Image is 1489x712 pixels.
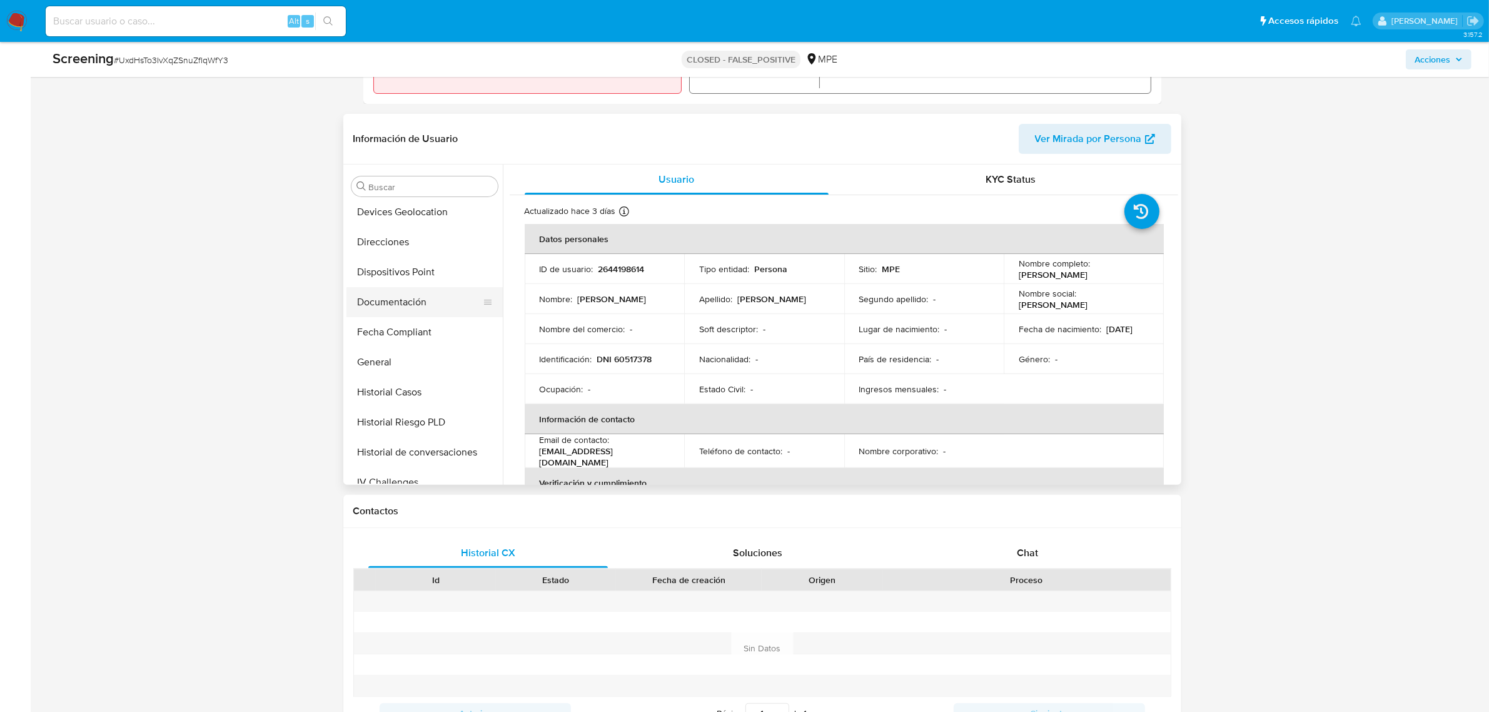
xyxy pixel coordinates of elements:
[699,293,732,305] p: Apellido :
[1268,14,1338,28] span: Accesos rápidos
[787,445,790,457] p: -
[353,505,1171,517] h1: Contactos
[699,323,758,335] p: Soft descriptor :
[525,224,1164,254] th: Datos personales
[859,384,939,395] p: Ingresos mensuales :
[1019,323,1101,335] p: Fecha de nacimiento :
[937,353,939,365] p: -
[859,445,939,457] p: Nombre corporativo :
[659,172,694,186] span: Usuario
[525,468,1164,498] th: Verificación y cumplimiento
[598,263,645,275] p: 2644198614
[763,323,765,335] p: -
[770,574,873,586] div: Origen
[369,181,493,193] input: Buscar
[1019,269,1088,280] p: [PERSON_NAME]
[1055,353,1057,365] p: -
[346,407,503,437] button: Historial Riesgo PLD
[540,293,573,305] p: Nombre :
[699,384,745,395] p: Estado Civil :
[733,546,782,560] span: Soluciones
[540,263,593,275] p: ID de usuario :
[986,172,1036,186] span: KYC Status
[1019,124,1171,154] button: Ver Mirada por Persona
[1035,124,1142,154] span: Ver Mirada por Persona
[1391,15,1462,27] p: paloma.falcondesoto@mercadolibre.cl
[540,384,583,395] p: Ocupación :
[1406,49,1471,69] button: Acciones
[346,437,503,467] button: Historial de conversaciones
[346,287,493,317] button: Documentación
[1019,353,1050,365] p: Género :
[1415,49,1450,69] span: Acciones
[737,293,806,305] p: [PERSON_NAME]
[1466,14,1480,28] a: Salir
[540,353,592,365] p: Identificación :
[597,353,652,365] p: DNI 60517378
[346,227,503,257] button: Direcciones
[46,13,346,29] input: Buscar usuario o caso...
[315,13,341,30] button: search-icon
[945,323,947,335] p: -
[306,15,310,27] span: s
[346,317,503,347] button: Fecha Compliant
[353,133,458,145] h1: Información de Usuario
[944,445,946,457] p: -
[859,293,929,305] p: Segundo apellido :
[114,54,228,66] span: # UxdHsTo3IvXqZSnuZfIqWfY3
[1019,258,1090,269] p: Nombre completo :
[882,263,901,275] p: MPE
[699,353,750,365] p: Nacionalidad :
[1019,288,1076,299] p: Nombre social :
[934,293,936,305] p: -
[755,353,758,365] p: -
[346,467,503,497] button: IV Challenges
[1019,299,1088,310] p: [PERSON_NAME]
[505,574,607,586] div: Estado
[346,377,503,407] button: Historial Casos
[625,574,753,586] div: Fecha de creación
[540,323,625,335] p: Nombre del comercio :
[346,347,503,377] button: General
[891,574,1162,586] div: Proceso
[578,293,647,305] p: [PERSON_NAME]
[1106,323,1133,335] p: [DATE]
[385,574,487,586] div: Id
[859,323,940,335] p: Lugar de nacimiento :
[859,353,932,365] p: País de residencia :
[525,205,616,217] p: Actualizado hace 3 días
[540,445,665,468] p: [EMAIL_ADDRESS][DOMAIN_NAME]
[346,257,503,287] button: Dispositivos Point
[699,263,749,275] p: Tipo entidad :
[588,384,591,395] p: -
[540,434,610,445] p: Email de contacto :
[699,445,782,457] p: Teléfono de contacto :
[754,263,787,275] p: Persona
[859,263,877,275] p: Sitio :
[1351,16,1361,26] a: Notificaciones
[461,546,515,560] span: Historial CX
[289,15,299,27] span: Alt
[356,181,366,191] button: Buscar
[53,48,114,68] b: Screening
[750,384,753,395] p: -
[1463,29,1483,39] span: 3.157.2
[944,384,947,395] p: -
[630,323,633,335] p: -
[346,197,503,227] button: Devices Geolocation
[1017,546,1039,560] span: Chat
[682,51,800,68] p: CLOSED - FALSE_POSITIVE
[805,53,837,66] div: MPE
[525,404,1164,434] th: Información de contacto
